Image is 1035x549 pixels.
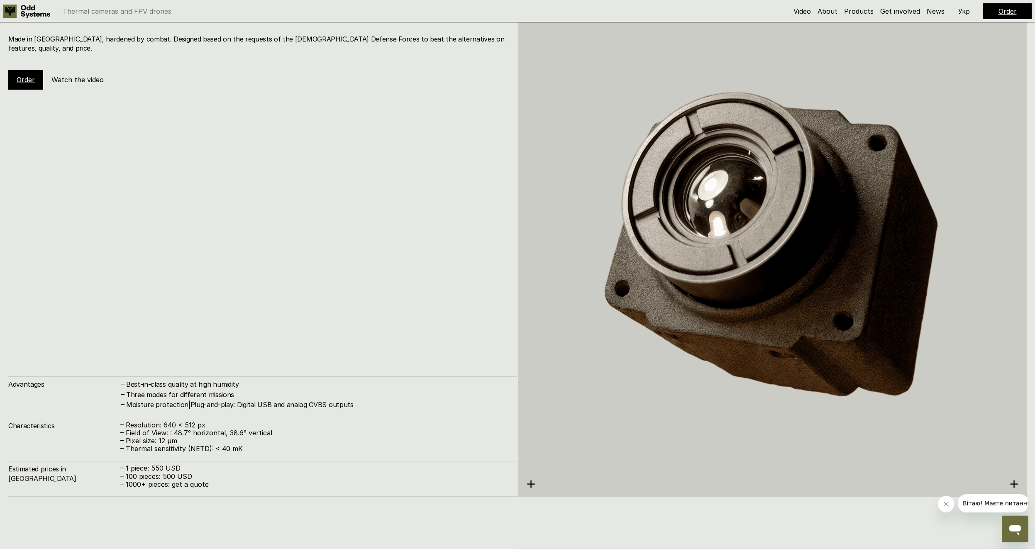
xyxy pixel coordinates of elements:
h4: – [121,379,124,388]
iframe: Message from company [958,494,1028,512]
a: Video [793,7,811,15]
a: News [927,7,945,15]
iframe: Button to launch messaging window [1002,516,1028,542]
h4: Advantages [8,380,120,389]
p: Thermal cameras and FPV drones [63,8,171,15]
a: Products [844,7,874,15]
p: – 100 pieces: 500 USD [120,473,508,481]
h4: Best-in-class quality at high humidity [126,380,508,389]
span: Вітаю! Маєте питання? [5,6,76,12]
p: – Thermal sensitivity (NETD): < 40 mK [120,445,508,453]
a: Order [17,76,35,84]
h4: Three modes for different missions [126,390,508,399]
p: – Pixel size: 12 µm [120,437,508,445]
h4: – [121,390,124,399]
h4: Made in [GEOGRAPHIC_DATA], hardened by combat. Designed based on the requests of the [DEMOGRAPHIC... [8,34,508,53]
h4: Estimated prices in [GEOGRAPHIC_DATA] [8,464,120,483]
iframe: Close message [938,496,954,512]
p: – 1 piece: 550 USD [120,464,508,472]
h5: Watch the video [51,75,104,84]
a: Order [998,7,1017,15]
p: – 1000+ pieces: get a quote [120,481,508,488]
p: – Resolution: 640 x 512 px [120,421,508,429]
a: About [818,7,837,15]
a: Get involved [880,7,920,15]
h4: Moisture protection|Plug-and-play: Digital USB and analog CVBS outputs [126,400,508,409]
p: – Field of View: : 48.7° horizontal, 38.6° vertical [120,429,508,437]
h4: – [121,400,124,409]
p: Укр [958,8,970,15]
h4: Characteristics [8,421,120,430]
